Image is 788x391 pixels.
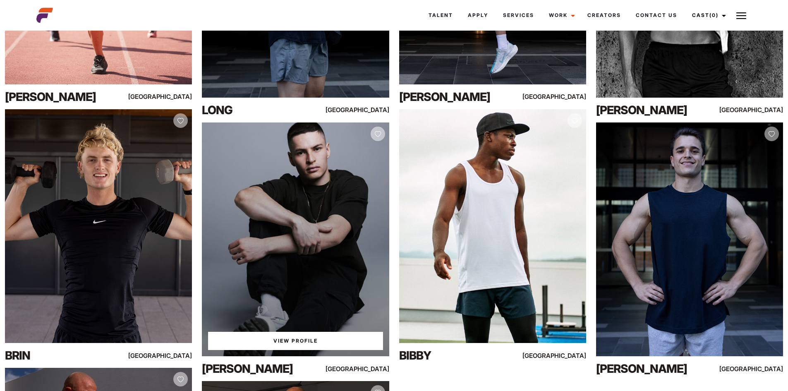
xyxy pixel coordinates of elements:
[421,4,460,26] a: Talent
[202,102,314,118] div: Long
[136,350,192,361] div: [GEOGRAPHIC_DATA]
[333,105,389,115] div: [GEOGRAPHIC_DATA]
[541,4,580,26] a: Work
[727,364,783,374] div: [GEOGRAPHIC_DATA]
[399,347,511,364] div: Bibby
[736,11,746,21] img: Burger icon
[596,102,708,118] div: [PERSON_NAME]
[208,332,383,350] a: View Mauricio'sProfile
[5,347,117,364] div: Brin
[709,12,719,18] span: (0)
[530,91,586,102] div: [GEOGRAPHIC_DATA]
[727,105,783,115] div: [GEOGRAPHIC_DATA]
[333,364,389,374] div: [GEOGRAPHIC_DATA]
[530,350,586,361] div: [GEOGRAPHIC_DATA]
[399,89,511,105] div: [PERSON_NAME]
[628,4,685,26] a: Contact Us
[136,91,192,102] div: [GEOGRAPHIC_DATA]
[5,89,117,105] div: [PERSON_NAME]
[685,4,731,26] a: Cast(0)
[580,4,628,26] a: Creators
[460,4,496,26] a: Apply
[596,360,708,377] div: [PERSON_NAME]
[36,7,53,24] img: cropped-aefm-brand-fav-22-square.png
[496,4,541,26] a: Services
[202,360,314,377] div: [PERSON_NAME]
